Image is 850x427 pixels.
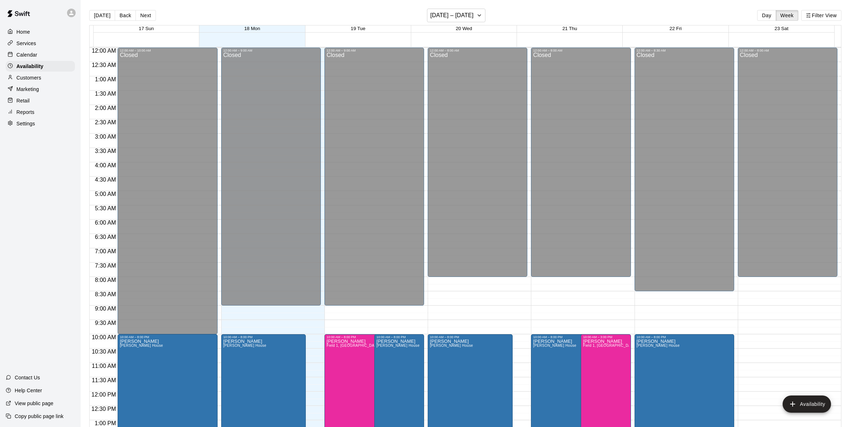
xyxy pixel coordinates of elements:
a: Home [6,27,75,37]
button: 17 Sun [139,26,154,31]
a: Reports [6,107,75,117]
p: Retail [16,97,30,104]
span: 11:30 AM [90,377,118,383]
a: Marketing [6,84,75,95]
div: 12:00 AM – 9:00 AM [223,49,319,52]
span: 5:00 AM [93,191,118,197]
span: 1:00 PM [93,420,118,426]
span: 7:30 AM [93,263,118,269]
div: Closed [637,52,732,294]
a: Settings [6,118,75,129]
p: Home [16,28,30,35]
p: Customers [16,74,41,81]
button: 23 Sat [775,26,789,31]
span: [PERSON_NAME] House [120,344,163,347]
button: add [783,395,831,413]
div: 10:00 AM – 8:00 PM [637,335,732,339]
button: Day [757,10,776,21]
p: Help Center [15,387,42,394]
span: 2:00 AM [93,105,118,111]
div: 12:00 AM – 8:30 AM: Closed [635,48,734,291]
div: Closed [430,52,525,279]
span: 9:30 AM [93,320,118,326]
button: 19 Tue [351,26,365,31]
span: 10:00 AM [90,334,118,340]
span: 12:30 PM [90,406,118,412]
div: 10:00 AM – 8:00 PM [327,335,407,339]
span: 5:30 AM [93,205,118,211]
span: [PERSON_NAME] House [430,344,473,347]
span: 8:00 AM [93,277,118,283]
div: 10:00 AM – 8:00 PM [533,335,613,339]
span: 10:30 AM [90,349,118,355]
p: Reports [16,109,34,116]
p: Contact Us [15,374,40,381]
p: View public page [15,400,53,407]
span: [PERSON_NAME] House [376,344,419,347]
div: 10:00 AM – 8:00 PM [430,335,510,339]
div: Closed [327,52,422,308]
span: 6:00 AM [93,220,118,226]
div: 12:00 AM – 9:00 AM: Closed [221,48,321,306]
div: 12:00 AM – 10:00 AM [120,49,215,52]
span: 7:00 AM [93,248,118,254]
div: Closed [120,52,215,337]
div: Closed [533,52,628,279]
span: 8:30 AM [93,291,118,297]
span: [PERSON_NAME] House [223,344,266,347]
span: 6:30 AM [93,234,118,240]
button: Week [776,10,798,21]
div: 12:00 AM – 8:00 AM [533,49,628,52]
a: Services [6,38,75,49]
span: 4:30 AM [93,177,118,183]
button: 20 Wed [456,26,472,31]
span: 11:00 AM [90,363,118,369]
div: 12:00 AM – 8:30 AM [637,49,732,52]
span: 12:00 PM [90,392,118,398]
div: Closed [740,52,835,279]
span: 12:30 AM [90,62,118,68]
p: Copy public page link [15,413,63,420]
button: [DATE] [89,10,115,21]
span: 4:00 AM [93,162,118,168]
span: 2:30 AM [93,119,118,125]
a: Customers [6,72,75,83]
div: Retail [6,95,75,106]
a: Availability [6,61,75,72]
button: Next [136,10,156,21]
div: 12:00 AM – 10:00 AM: Closed [118,48,217,334]
h6: [DATE] – [DATE] [430,10,474,20]
span: 9:00 AM [93,306,118,312]
div: Closed [223,52,319,308]
div: 10:00 AM – 8:00 PM [223,335,304,339]
p: Calendar [16,51,37,58]
p: Services [16,40,36,47]
div: 12:00 AM – 8:00 AM: Closed [738,48,837,277]
span: [PERSON_NAME] House [637,344,680,347]
span: [PERSON_NAME] House [533,344,576,347]
div: 12:00 AM – 9:00 AM: Closed [324,48,424,306]
span: 1:30 AM [93,91,118,97]
p: Settings [16,120,35,127]
div: 12:00 AM – 8:00 AM [430,49,525,52]
button: 21 Thu [562,26,577,31]
div: 12:00 AM – 9:00 AM [327,49,422,52]
span: 18 Mon [244,26,260,31]
div: 10:00 AM – 8:00 PM [376,335,422,339]
div: 12:00 AM – 8:00 AM: Closed [428,48,527,277]
div: Calendar [6,49,75,60]
span: 3:30 AM [93,148,118,154]
span: 3:00 AM [93,134,118,140]
div: 12:00 AM – 8:00 AM: Closed [531,48,631,277]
